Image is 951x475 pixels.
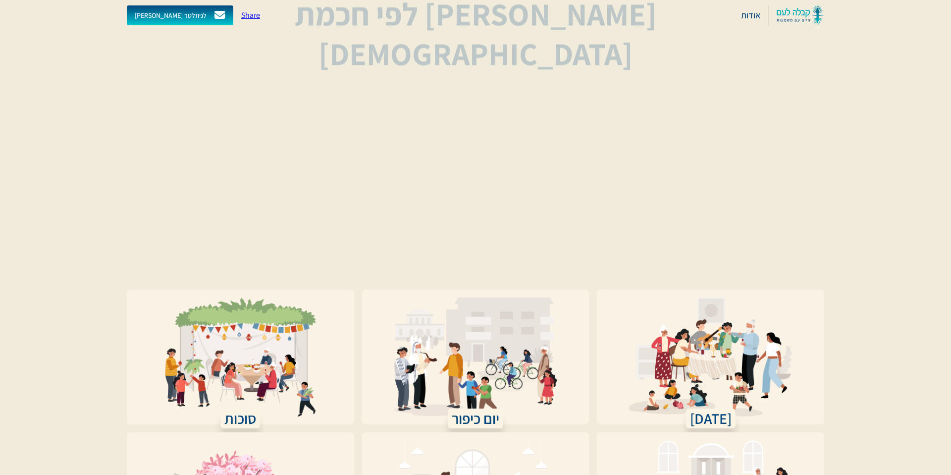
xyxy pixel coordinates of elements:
a: [DATE] [597,290,824,424]
a: יום כיפור [362,290,589,424]
a: Share [241,10,260,20]
a: אודות [737,5,764,25]
a: [PERSON_NAME] לניוזלטר [127,5,233,25]
div: [PERSON_NAME] לניוזלטר [135,11,207,20]
img: kabbalah-laam-logo-colored-transparent [777,5,824,25]
h2: [DATE] [686,409,736,428]
h2: סוכות [220,409,260,428]
div: אודות [741,8,760,22]
a: סוכות [127,290,354,424]
h2: יום כיפור [448,409,503,428]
